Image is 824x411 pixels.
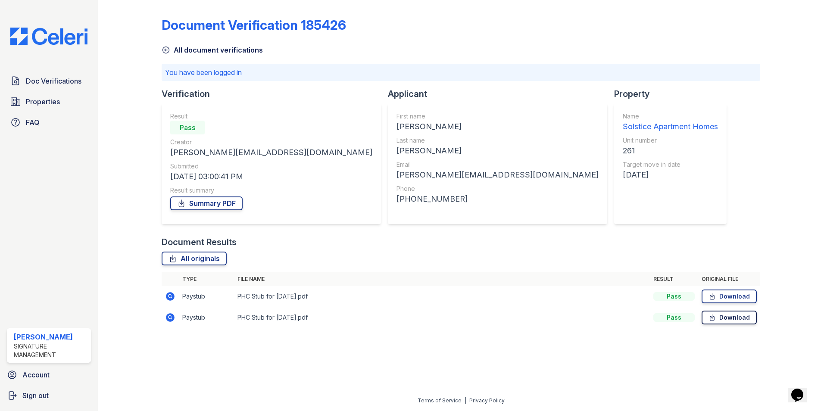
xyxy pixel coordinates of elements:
[170,196,243,210] a: Summary PDF
[3,387,94,404] a: Sign out
[179,307,234,328] td: Paystub
[388,88,614,100] div: Applicant
[22,370,50,380] span: Account
[702,311,757,324] a: Download
[162,252,227,265] a: All originals
[162,17,346,33] div: Document Verification 185426
[165,67,757,78] p: You have been logged in
[650,272,698,286] th: Result
[7,93,91,110] a: Properties
[170,162,372,171] div: Submitted
[614,88,733,100] div: Property
[14,342,87,359] div: Signature Management
[653,292,695,301] div: Pass
[170,138,372,146] div: Creator
[170,186,372,195] div: Result summary
[396,136,599,145] div: Last name
[234,286,650,307] td: PHC Stub for [DATE].pdf
[623,160,718,169] div: Target move in date
[170,171,372,183] div: [DATE] 03:00:41 PM
[623,169,718,181] div: [DATE]
[26,117,40,128] span: FAQ
[465,397,466,404] div: |
[234,272,650,286] th: File name
[170,146,372,159] div: [PERSON_NAME][EMAIL_ADDRESS][DOMAIN_NAME]
[7,72,91,90] a: Doc Verifications
[396,121,599,133] div: [PERSON_NAME]
[396,160,599,169] div: Email
[162,45,263,55] a: All document verifications
[14,332,87,342] div: [PERSON_NAME]
[469,397,505,404] a: Privacy Policy
[396,193,599,205] div: [PHONE_NUMBER]
[418,397,462,404] a: Terms of Service
[179,272,234,286] th: Type
[396,184,599,193] div: Phone
[26,76,81,86] span: Doc Verifications
[788,377,815,402] iframe: chat widget
[179,286,234,307] td: Paystub
[162,236,237,248] div: Document Results
[7,114,91,131] a: FAQ
[702,290,757,303] a: Download
[170,121,205,134] div: Pass
[653,313,695,322] div: Pass
[623,112,718,121] div: Name
[623,112,718,133] a: Name Solstice Apartment Homes
[22,390,49,401] span: Sign out
[3,366,94,383] a: Account
[396,145,599,157] div: [PERSON_NAME]
[396,169,599,181] div: [PERSON_NAME][EMAIL_ADDRESS][DOMAIN_NAME]
[396,112,599,121] div: First name
[623,136,718,145] div: Unit number
[170,112,372,121] div: Result
[623,145,718,157] div: 261
[26,97,60,107] span: Properties
[162,88,388,100] div: Verification
[3,28,94,45] img: CE_Logo_Blue-a8612792a0a2168367f1c8372b55b34899dd931a85d93a1a3d3e32e68fde9ad4.png
[698,272,760,286] th: Original file
[623,121,718,133] div: Solstice Apartment Homes
[234,307,650,328] td: PHC Stub for [DATE].pdf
